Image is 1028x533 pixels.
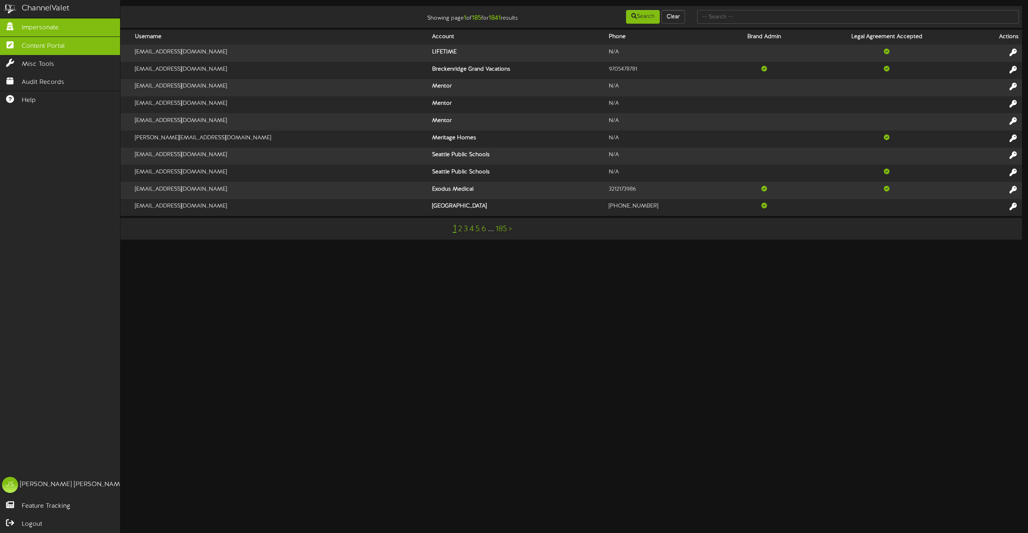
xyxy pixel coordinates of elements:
th: Mentor [429,79,606,96]
span: Feature Tracking [22,502,70,511]
th: Seattle Public Schools [429,165,606,182]
td: [EMAIL_ADDRESS][DOMAIN_NAME] [132,45,429,62]
span: Content Portal [22,42,65,51]
td: [EMAIL_ADDRESS][DOMAIN_NAME] [132,182,429,199]
strong: 185 [472,14,481,22]
td: [EMAIL_ADDRESS][DOMAIN_NAME] [132,79,429,96]
strong: 1841 [489,14,501,22]
th: Exodus Medical [429,182,606,199]
td: [EMAIL_ADDRESS][DOMAIN_NAME] [132,165,429,182]
th: Account [429,30,606,45]
td: N/A [606,96,722,114]
th: Phone [606,30,722,45]
a: 5 [475,225,480,234]
span: Impersonate [22,23,59,33]
th: Brand Admin [722,30,806,45]
div: JS [2,477,18,493]
td: N/A [606,165,722,182]
td: [EMAIL_ADDRESS][DOMAIN_NAME] [132,148,429,165]
th: [GEOGRAPHIC_DATA] [429,199,606,216]
button: Clear [661,10,685,24]
th: LIFETIME [429,45,606,62]
a: 1 [453,224,457,234]
th: Mentor [429,113,606,130]
div: Showing page of for results [357,9,524,23]
th: Username [132,30,429,45]
a: 3 [464,225,468,234]
th: Seattle Public Schools [429,148,606,165]
td: N/A [606,79,722,96]
td: N/A [606,130,722,148]
div: ChannelValet [22,3,69,14]
td: [EMAIL_ADDRESS][DOMAIN_NAME] [132,199,429,216]
th: Meritage Homes [429,130,606,148]
td: [EMAIL_ADDRESS][DOMAIN_NAME] [132,62,429,79]
div: [PERSON_NAME] [PERSON_NAME] [20,480,126,489]
th: Legal Agreement Accepted [806,30,968,45]
td: 3212173986 [606,182,722,199]
a: ... [488,225,494,234]
span: Misc Tools [22,60,54,69]
span: Audit Records [22,78,64,87]
td: N/A [606,45,722,62]
strong: 1 [464,14,466,22]
td: N/A [606,148,722,165]
th: Breckenridge Grand Vacations [429,62,606,79]
td: 9705478781 [606,62,722,79]
a: > [509,225,512,234]
td: [EMAIL_ADDRESS][DOMAIN_NAME] [132,96,429,114]
a: 185 [496,225,507,234]
td: [EMAIL_ADDRESS][DOMAIN_NAME] [132,113,429,130]
th: Mentor [429,96,606,114]
span: Logout [22,520,42,529]
td: [PHONE_NUMBER] [606,199,722,216]
td: [PERSON_NAME][EMAIL_ADDRESS][DOMAIN_NAME] [132,130,429,148]
input: -- Search -- [697,10,1019,24]
a: 6 [481,225,486,234]
td: N/A [606,113,722,130]
a: 2 [458,225,462,234]
span: Help [22,96,36,105]
button: Search [626,10,660,24]
th: Actions [967,30,1022,45]
a: 4 [469,225,474,234]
